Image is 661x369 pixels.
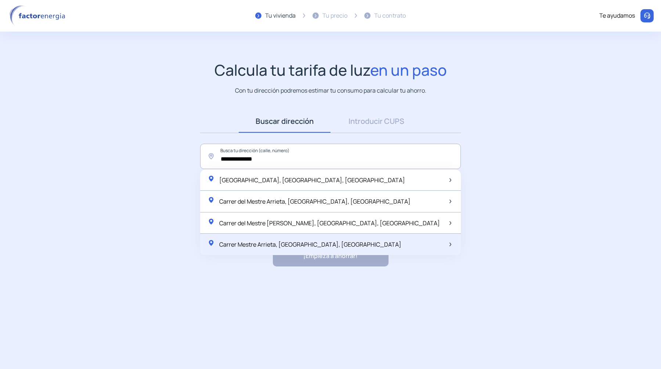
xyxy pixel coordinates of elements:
[219,197,411,205] span: Carrer del Mestre Arrieta, [GEOGRAPHIC_DATA], [GEOGRAPHIC_DATA]
[265,11,296,21] div: Tu vivienda
[370,60,447,80] span: en un paso
[207,218,215,225] img: location-pin-green.svg
[330,110,422,133] a: Introducir CUPS
[214,61,447,79] h1: Calcula tu tarifa de luz
[219,176,405,184] span: [GEOGRAPHIC_DATA], [GEOGRAPHIC_DATA], [GEOGRAPHIC_DATA]
[207,196,215,204] img: location-pin-green.svg
[449,243,451,246] img: arrow-next-item.svg
[219,219,440,227] span: Carrer del Mestre [PERSON_NAME], [GEOGRAPHIC_DATA], [GEOGRAPHIC_DATA]
[374,11,406,21] div: Tu contrato
[599,11,635,21] div: Te ayudamos
[235,86,426,95] p: Con tu dirección podremos estimar tu consumo para calcular tu ahorro.
[643,12,651,19] img: llamar
[207,239,215,247] img: location-pin-green.svg
[207,175,215,182] img: location-pin-green.svg
[449,221,451,225] img: arrow-next-item.svg
[449,200,451,203] img: arrow-next-item.svg
[7,5,70,26] img: logo factor
[219,240,401,248] span: Carrer Mestre Arrieta, [GEOGRAPHIC_DATA], [GEOGRAPHIC_DATA]
[449,178,451,182] img: arrow-next-item.svg
[239,110,330,133] a: Buscar dirección
[322,11,347,21] div: Tu precio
